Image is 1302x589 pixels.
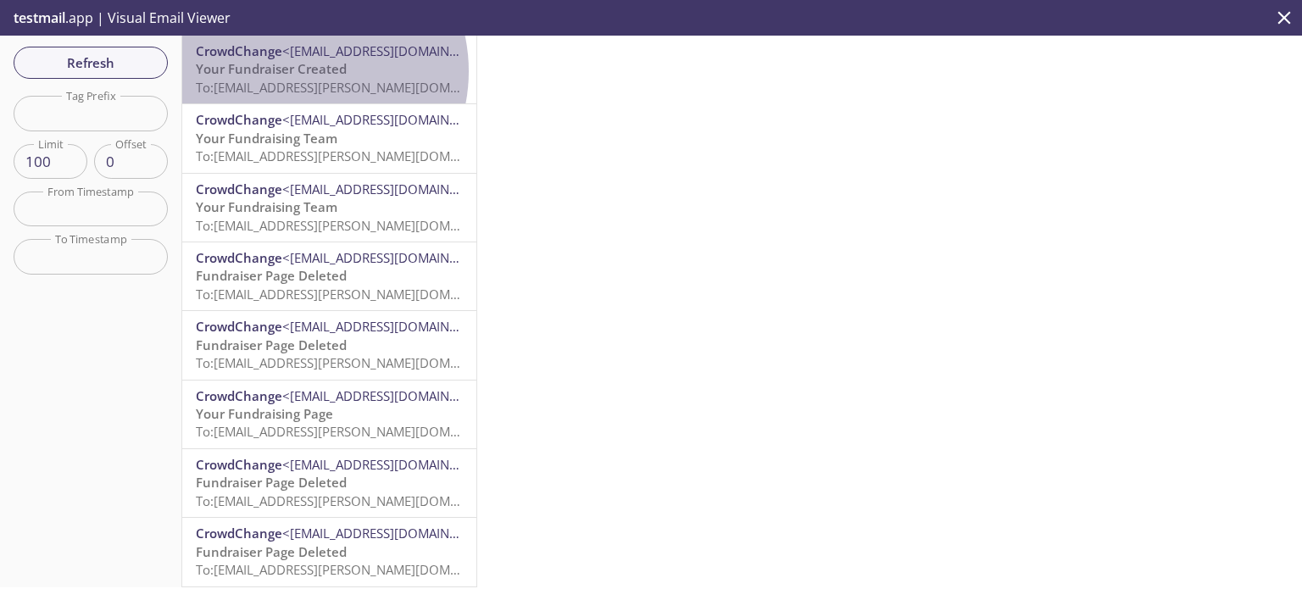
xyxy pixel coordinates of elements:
span: CrowdChange [196,249,282,266]
div: CrowdChange<[EMAIL_ADDRESS][DOMAIN_NAME]>Fundraiser Page DeletedTo:[EMAIL_ADDRESS][PERSON_NAME][D... [182,242,476,310]
span: CrowdChange [196,318,282,335]
span: <[EMAIL_ADDRESS][DOMAIN_NAME]> [282,456,502,473]
span: CrowdChange [196,42,282,59]
span: <[EMAIL_ADDRESS][DOMAIN_NAME]> [282,387,502,404]
span: Your Fundraising Team [196,130,337,147]
div: CrowdChange<[EMAIL_ADDRESS][DOMAIN_NAME]>Fundraiser Page DeletedTo:[EMAIL_ADDRESS][PERSON_NAME][D... [182,518,476,586]
span: testmail [14,8,65,27]
span: <[EMAIL_ADDRESS][DOMAIN_NAME]> [282,42,502,59]
span: CrowdChange [196,181,282,197]
span: <[EMAIL_ADDRESS][DOMAIN_NAME]> [282,181,502,197]
span: CrowdChange [196,525,282,542]
button: Refresh [14,47,168,79]
div: CrowdChange<[EMAIL_ADDRESS][DOMAIN_NAME]>Fundraiser Page DeletedTo:[EMAIL_ADDRESS][PERSON_NAME][D... [182,449,476,517]
span: Fundraiser Page Deleted [196,474,347,491]
span: To: [EMAIL_ADDRESS][PERSON_NAME][DOMAIN_NAME] [196,217,515,234]
span: To: [EMAIL_ADDRESS][PERSON_NAME][DOMAIN_NAME] [196,79,515,96]
span: <[EMAIL_ADDRESS][DOMAIN_NAME]> [282,249,502,266]
span: <[EMAIL_ADDRESS][DOMAIN_NAME]> [282,111,502,128]
span: To: [EMAIL_ADDRESS][PERSON_NAME][DOMAIN_NAME] [196,561,515,578]
span: Fundraiser Page Deleted [196,336,347,353]
div: CrowdChange<[EMAIL_ADDRESS][DOMAIN_NAME]>Fundraiser Page DeletedTo:[EMAIL_ADDRESS][PERSON_NAME][D... [182,311,476,379]
span: To: [EMAIL_ADDRESS][PERSON_NAME][DOMAIN_NAME] [196,423,515,440]
span: CrowdChange [196,456,282,473]
span: Fundraiser Page Deleted [196,543,347,560]
div: CrowdChange<[EMAIL_ADDRESS][DOMAIN_NAME]>Your Fundraising PageTo:[EMAIL_ADDRESS][PERSON_NAME][DOM... [182,381,476,448]
span: CrowdChange [196,111,282,128]
div: CrowdChange<[EMAIL_ADDRESS][DOMAIN_NAME]>Your Fundraiser CreatedTo:[EMAIL_ADDRESS][PERSON_NAME][D... [182,36,476,103]
span: Refresh [27,52,154,74]
span: To: [EMAIL_ADDRESS][PERSON_NAME][DOMAIN_NAME] [196,354,515,371]
span: To: [EMAIL_ADDRESS][PERSON_NAME][DOMAIN_NAME] [196,492,515,509]
div: CrowdChange<[EMAIL_ADDRESS][DOMAIN_NAME]>Your Fundraising TeamTo:[EMAIL_ADDRESS][PERSON_NAME][DOM... [182,174,476,242]
span: Fundraiser Page Deleted [196,267,347,284]
span: Your Fundraising Page [196,405,333,422]
span: Your Fundraiser Created [196,60,347,77]
span: Your Fundraising Team [196,198,337,215]
span: To: [EMAIL_ADDRESS][PERSON_NAME][DOMAIN_NAME] [196,147,515,164]
span: <[EMAIL_ADDRESS][DOMAIN_NAME]> [282,525,502,542]
span: CrowdChange [196,387,282,404]
div: CrowdChange<[EMAIL_ADDRESS][DOMAIN_NAME]>Your Fundraising TeamTo:[EMAIL_ADDRESS][PERSON_NAME][DOM... [182,104,476,172]
span: <[EMAIL_ADDRESS][DOMAIN_NAME]> [282,318,502,335]
span: To: [EMAIL_ADDRESS][PERSON_NAME][DOMAIN_NAME] [196,286,515,303]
